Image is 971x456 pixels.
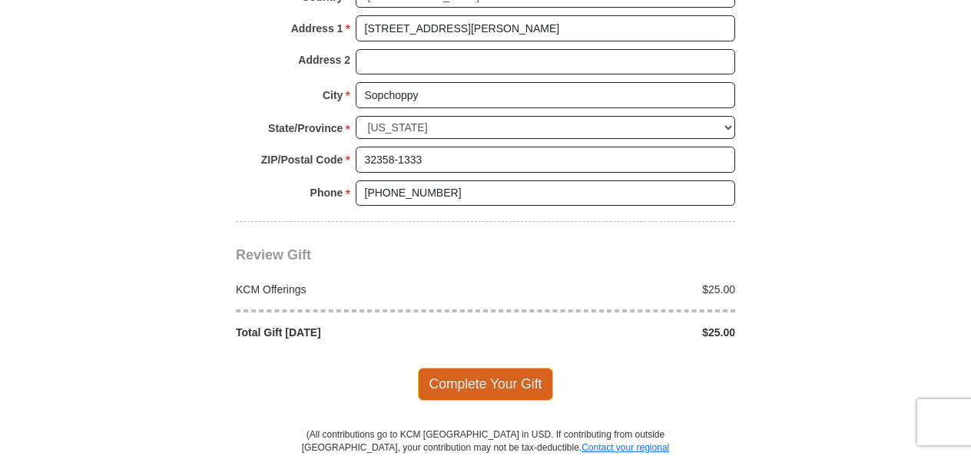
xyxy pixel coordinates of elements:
div: Total Gift [DATE] [228,325,486,340]
div: $25.00 [485,325,744,340]
strong: City [323,84,343,106]
strong: Phone [310,182,343,203]
div: KCM Offerings [228,282,486,297]
strong: ZIP/Postal Code [261,149,343,170]
span: Review Gift [236,247,311,263]
span: Complete Your Gift [418,368,554,400]
strong: State/Province [268,117,343,139]
div: $25.00 [485,282,744,297]
strong: Address 2 [298,49,350,71]
strong: Address 1 [291,18,343,39]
